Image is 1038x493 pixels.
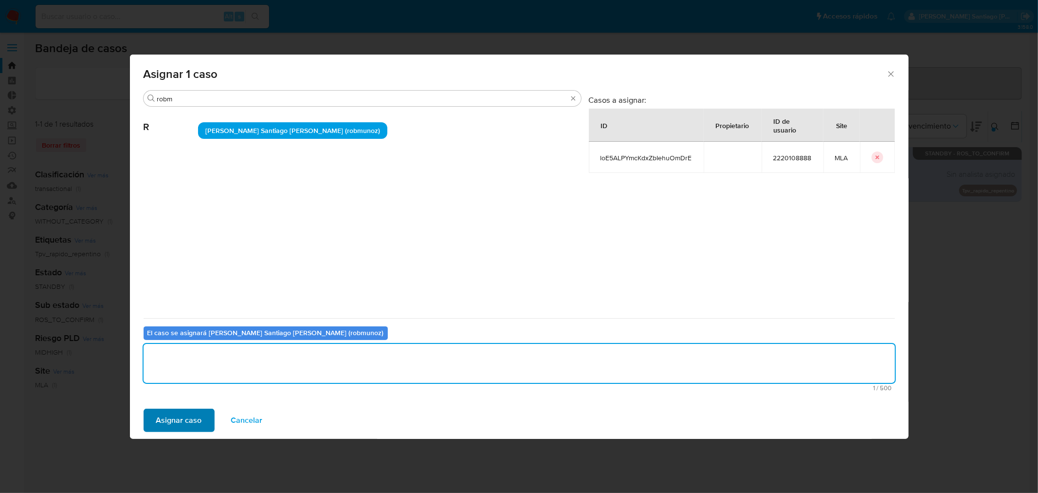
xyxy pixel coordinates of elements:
[205,126,380,135] span: [PERSON_NAME] Santiago [PERSON_NAME] (robmunoz)
[825,114,859,137] div: Site
[157,95,567,103] input: Buscar analista
[773,153,812,162] span: 2220108888
[601,153,692,162] span: loE5ALPYmcKdxZbIehuOmDrE
[835,153,848,162] span: MLA
[144,68,887,80] span: Asignar 1 caso
[146,385,892,391] span: Máximo 500 caracteres
[219,409,275,432] button: Cancelar
[231,410,263,431] span: Cancelar
[144,107,198,133] span: R
[198,122,388,139] div: [PERSON_NAME] Santiago [PERSON_NAME] (robmunoz)
[704,114,761,137] div: Propietario
[872,152,883,163] button: icon-button
[147,328,384,338] b: El caso se asignará [PERSON_NAME] Santiago [PERSON_NAME] (robmunoz)
[886,69,895,78] button: Cerrar ventana
[147,95,155,102] button: Buscar
[156,410,202,431] span: Asignar caso
[144,409,215,432] button: Asignar caso
[569,95,577,102] button: Borrar
[589,114,619,137] div: ID
[130,55,909,439] div: assign-modal
[589,95,895,105] h3: Casos a asignar:
[762,109,823,141] div: ID de usuario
